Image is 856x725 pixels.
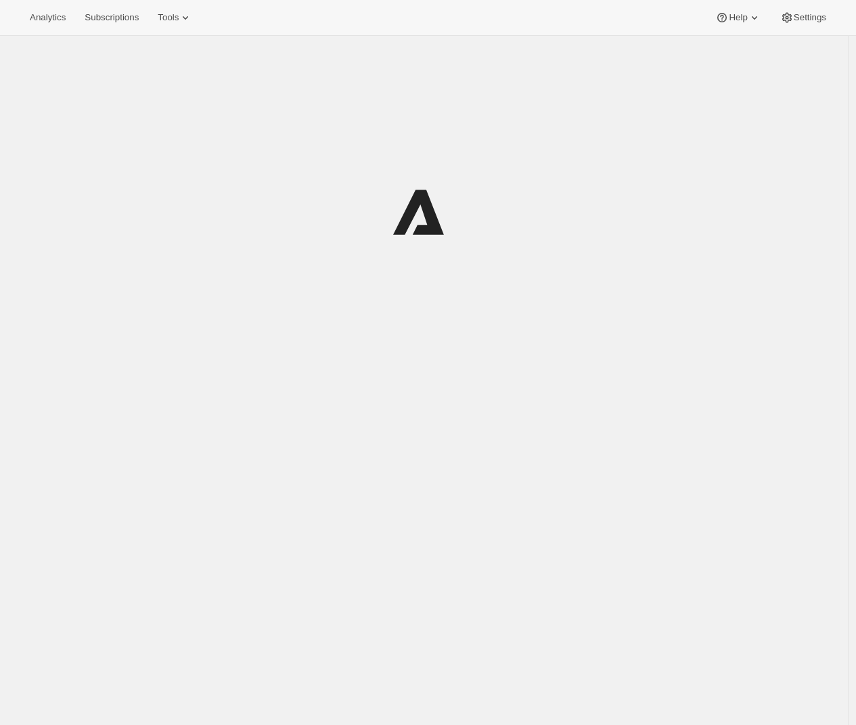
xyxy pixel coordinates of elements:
[158,12,179,23] span: Tools
[794,12,826,23] span: Settings
[22,8,74,27] button: Analytics
[707,8,769,27] button: Help
[729,12,747,23] span: Help
[30,12,66,23] span: Analytics
[150,8,200,27] button: Tools
[772,8,834,27] button: Settings
[85,12,139,23] span: Subscriptions
[76,8,147,27] button: Subscriptions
